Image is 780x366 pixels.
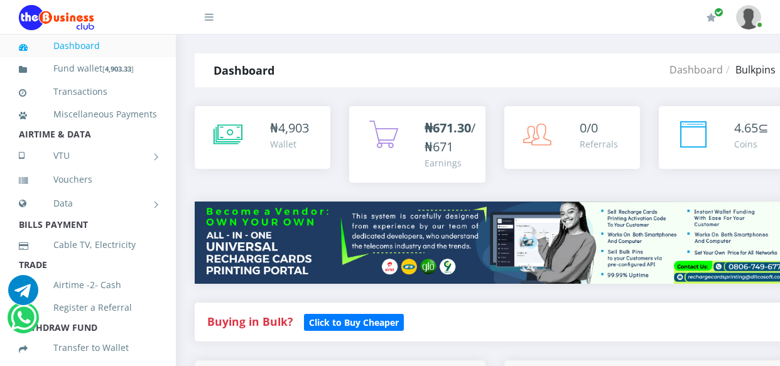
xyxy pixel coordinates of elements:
span: 4,903 [278,119,309,136]
a: Register a Referral [19,293,157,322]
a: Chat for support [8,284,38,305]
a: 0/0 Referrals [504,106,640,169]
img: User [736,5,761,30]
a: Fund wallet[4,903.33] [19,54,157,83]
div: ₦ [270,119,309,137]
a: Cable TV, Electricity [19,230,157,259]
div: Earnings [425,156,475,170]
a: ₦671.30/₦671 Earnings [349,106,485,183]
b: Click to Buy Cheaper [309,316,399,328]
a: Chat for support [11,312,36,333]
strong: Dashboard [214,63,274,78]
div: ⊆ [734,119,769,137]
a: Data [19,188,157,219]
a: Airtime -2- Cash [19,271,157,299]
a: Dashboard [19,31,157,60]
img: Logo [19,5,94,30]
a: VTU [19,140,157,171]
a: Vouchers [19,165,157,194]
a: Click to Buy Cheaper [304,314,404,329]
b: ₦671.30 [425,119,471,136]
strong: Buying in Bulk? [207,314,293,329]
span: Renew/Upgrade Subscription [714,8,723,17]
span: /₦671 [425,119,475,155]
span: 0/0 [580,119,598,136]
a: Miscellaneous Payments [19,100,157,129]
span: 4.65 [734,119,758,136]
li: Bulkpins [723,62,776,77]
a: Transactions [19,77,157,106]
small: [ ] [102,64,134,73]
b: 4,903.33 [105,64,131,73]
div: Wallet [270,137,309,151]
a: ₦4,903 Wallet [195,106,330,169]
div: Referrals [580,137,618,151]
div: Coins [734,137,769,151]
a: Dashboard [669,63,723,77]
i: Renew/Upgrade Subscription [707,13,716,23]
a: Transfer to Wallet [19,333,157,362]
